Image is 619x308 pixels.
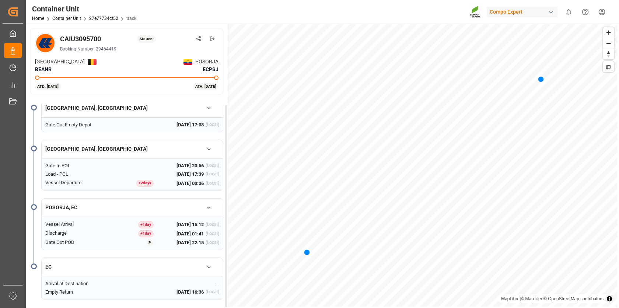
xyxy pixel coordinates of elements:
[89,16,118,21] a: 27e77734cf52
[176,221,204,228] span: [DATE] 15:12
[176,180,204,187] span: [DATE] 00:36
[543,296,604,301] a: © OpenStreetMap contributors
[304,248,310,256] div: Map marker
[176,162,204,169] span: [DATE] 20:56
[45,121,110,129] div: Gate Out Empty Depot
[32,16,44,21] a: Home
[206,180,219,187] div: (Local)
[501,295,604,302] div: |
[161,280,219,287] div: -
[206,288,219,296] div: (Local)
[42,201,223,214] button: POSORJA, EC
[45,162,110,169] div: Gate In POL
[42,143,223,155] button: [GEOGRAPHIC_DATA], [GEOGRAPHIC_DATA]
[176,171,204,178] span: [DATE] 17:39
[183,59,192,65] img: Netherlands
[35,66,52,72] span: BEANR
[176,121,204,129] span: [DATE] 17:08
[176,288,204,296] span: [DATE] 16:36
[487,5,560,19] button: Compo Expert
[146,239,154,246] div: P
[42,260,223,273] button: EC
[203,66,218,73] span: ECPSJ
[45,179,110,187] div: Vessel Departure
[487,7,557,17] div: Compo Expert
[45,280,110,287] div: Arrival at Destination
[603,27,614,38] button: Zoom in
[206,230,219,238] div: (Local)
[36,34,55,52] img: Carrier Logo
[195,58,218,66] span: POSORJA
[560,4,577,20] button: show 0 new notifications
[521,296,542,301] a: © MapTiler
[206,171,219,178] div: (Local)
[52,16,81,21] a: Container Unit
[139,239,161,246] button: P
[35,58,85,66] span: [GEOGRAPHIC_DATA]
[501,296,520,301] a: MapLibre
[538,75,544,83] div: Map marker
[138,230,154,238] div: + 1 day
[35,83,61,90] div: ATD: [DATE]
[60,46,218,52] div: Booking Number: 29464419
[45,230,110,237] div: Discharge
[138,221,154,228] div: + 1 day
[176,230,204,238] span: [DATE] 01:41
[32,3,136,14] div: Container Unit
[42,102,223,115] button: [GEOGRAPHIC_DATA], [GEOGRAPHIC_DATA]
[193,83,219,90] div: ATA: [DATE]
[45,171,110,178] div: Load - POL
[206,121,219,129] div: (Local)
[206,221,219,228] div: (Local)
[206,239,219,246] div: (Local)
[470,6,482,18] img: Screenshot%202023-09-29%20at%2010.02.21.png_1712312052.png
[577,4,594,20] button: Help Center
[603,38,614,49] button: Zoom out
[88,59,97,65] img: Netherlands
[176,239,204,246] span: [DATE] 22:15
[206,162,219,169] div: (Local)
[45,239,110,246] div: Gate Out POD
[45,288,110,296] div: Empty Return
[136,180,154,187] div: + 2 day s
[60,34,101,44] div: CAIU3095700
[603,49,614,59] button: Reset bearing to north
[137,35,156,43] div: Status: -
[45,221,110,228] div: Vessel Arrival
[605,294,614,303] summary: Toggle attribution
[228,24,618,307] canvas: Map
